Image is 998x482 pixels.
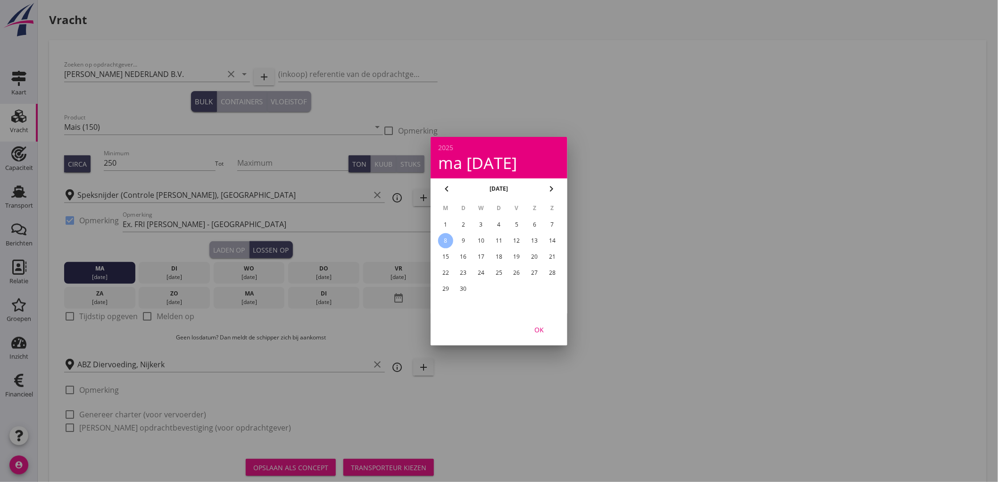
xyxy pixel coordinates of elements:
[509,265,524,280] button: 26
[441,183,452,194] i: chevron_left
[526,200,543,216] th: Z
[473,200,490,216] th: W
[456,281,471,296] button: 30
[544,200,561,216] th: Z
[438,249,453,264] button: 15
[438,281,453,296] button: 29
[491,265,507,280] button: 25
[487,182,511,196] button: [DATE]
[526,324,552,334] div: OK
[456,233,471,248] button: 9
[509,233,524,248] button: 12
[545,233,560,248] button: 14
[527,233,542,248] button: 13
[438,233,453,248] button: 8
[438,144,560,151] div: 2025
[509,217,524,232] button: 5
[508,200,525,216] th: V
[509,249,524,264] button: 19
[491,217,507,232] button: 4
[438,265,453,280] button: 22
[474,233,489,248] button: 10
[527,265,542,280] button: 27
[527,217,542,232] button: 6
[545,249,560,264] button: 21
[545,265,560,280] button: 28
[474,217,489,232] button: 3
[438,217,453,232] button: 1
[456,249,471,264] button: 16
[456,217,471,232] button: 2
[474,265,489,280] button: 24
[491,249,507,264] button: 18
[474,249,489,264] button: 17
[456,265,471,280] button: 23
[546,183,557,194] i: chevron_right
[545,217,560,232] button: 7
[437,200,454,216] th: M
[518,321,560,338] button: OK
[527,249,542,264] button: 20
[491,233,507,248] button: 11
[491,200,507,216] th: D
[455,200,472,216] th: D
[438,155,560,171] div: ma [DATE]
